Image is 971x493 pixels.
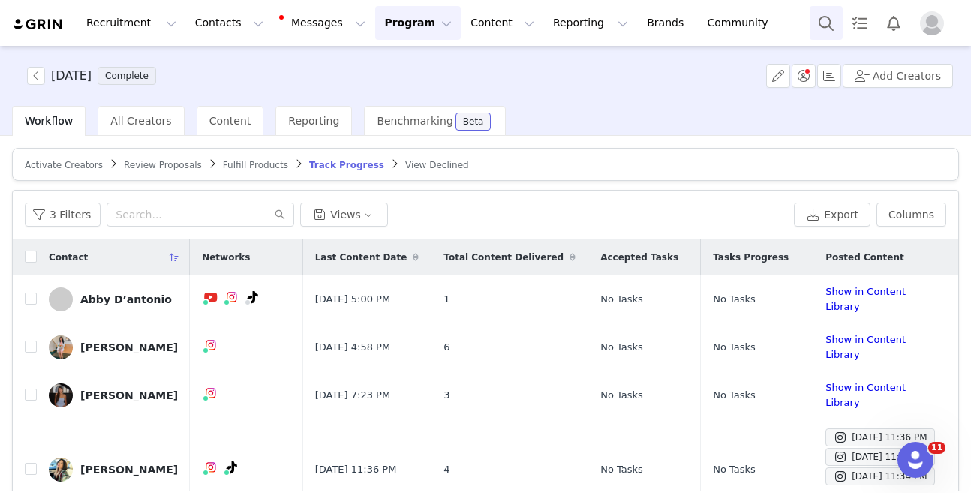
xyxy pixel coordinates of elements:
[825,286,906,312] a: Show in Content Library
[443,251,564,264] span: Total Content Delivered
[98,67,156,85] span: Complete
[825,251,904,264] span: Posted Content
[49,287,178,311] a: Abby D’antonio
[300,203,388,227] button: Views
[876,203,946,227] button: Columns
[713,251,789,264] span: Tasks Progress
[833,448,927,466] div: [DATE] 11:35 PM
[600,462,688,477] div: No Tasks
[77,6,185,40] button: Recruitment
[51,67,92,85] h3: [DATE]
[877,6,910,40] button: Notifications
[80,464,178,476] div: [PERSON_NAME]
[825,334,906,360] a: Show in Content Library
[205,339,217,351] img: instagram.svg
[80,389,178,401] div: [PERSON_NAME]
[600,292,688,307] div: No Tasks
[226,291,238,303] img: instagram.svg
[920,11,944,35] img: placeholder-profile.jpg
[80,341,178,353] div: [PERSON_NAME]
[110,115,171,127] span: All Creators
[309,160,384,170] span: Track Progress
[600,388,688,403] div: No Tasks
[315,340,390,355] span: [DATE] 4:58 PM
[209,115,251,127] span: Content
[124,160,202,170] span: Review Proposals
[315,251,407,264] span: Last Content Date
[443,292,449,307] span: 1
[288,115,339,127] span: Reporting
[315,388,390,403] span: [DATE] 7:23 PM
[600,340,688,355] div: No Tasks
[25,203,101,227] button: 3 Filters
[49,383,178,407] a: [PERSON_NAME]
[405,160,469,170] span: View Declined
[443,462,449,477] span: 4
[713,462,801,477] div: No Tasks
[713,340,801,355] div: No Tasks
[205,387,217,399] img: instagram.svg
[911,11,959,35] button: Profile
[843,64,953,88] button: Add Creators
[928,442,945,454] span: 11
[375,6,461,40] button: Program
[25,160,103,170] span: Activate Creators
[461,6,543,40] button: Content
[810,6,843,40] button: Search
[600,251,678,264] span: Accepted Tasks
[825,382,906,408] a: Show in Content Library
[443,388,449,403] span: 3
[713,292,801,307] div: No Tasks
[897,442,933,478] iframe: Intercom live chat
[315,462,397,477] span: [DATE] 11:36 PM
[80,293,172,305] div: Abby D’antonio
[27,67,162,85] span: [object Object]
[275,209,285,220] i: icon: search
[273,6,374,40] button: Messages
[794,203,870,227] button: Export
[443,340,449,355] span: 6
[315,292,390,307] span: [DATE] 5:00 PM
[49,251,88,264] span: Contact
[49,458,178,482] a: [PERSON_NAME]
[49,383,73,407] img: 1944e742-3471-475a-ab6c-9b3a5661fe37.jpg
[463,117,484,126] div: Beta
[25,115,73,127] span: Workflow
[377,115,452,127] span: Benchmarking
[49,335,73,359] img: e7eacaa6-8c02-481e-a1b4-a9b1caf188b1.jpg
[843,6,876,40] a: Tasks
[107,203,294,227] input: Search...
[638,6,697,40] a: Brands
[699,6,784,40] a: Community
[49,458,73,482] img: 16f6ce90-1ecb-47fb-b6cb-1ffc32adfaae.jpg
[544,6,637,40] button: Reporting
[49,335,178,359] a: [PERSON_NAME]
[223,160,288,170] span: Fulfill Products
[713,388,801,403] div: No Tasks
[186,6,272,40] button: Contacts
[202,251,250,264] span: Networks
[12,17,65,32] img: grin logo
[205,461,217,473] img: instagram.svg
[833,428,927,446] div: [DATE] 11:36 PM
